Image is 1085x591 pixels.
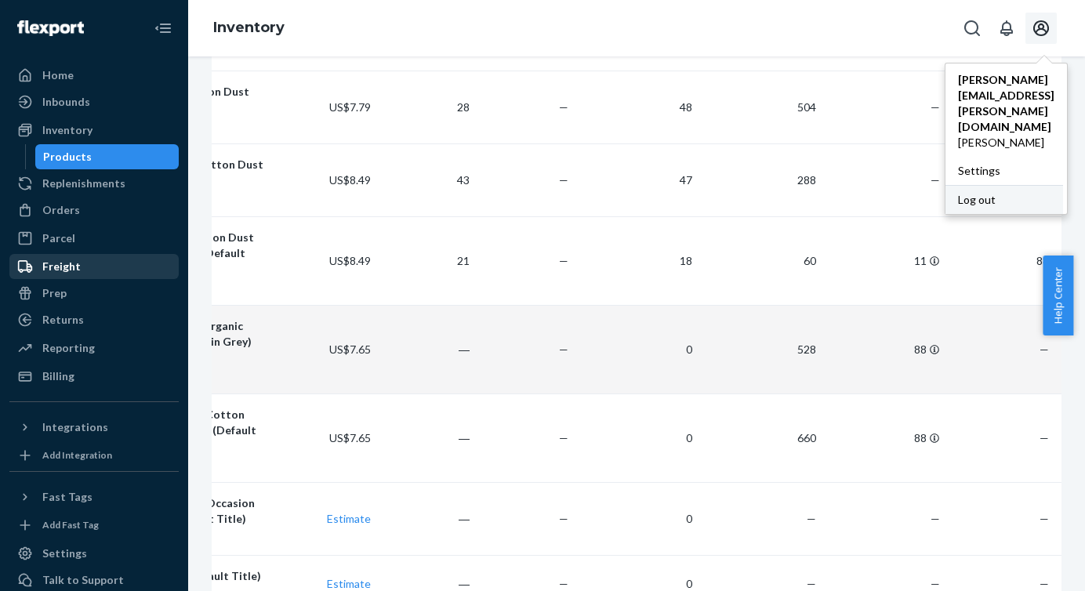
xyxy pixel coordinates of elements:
[9,171,179,196] a: Replenishments
[946,216,1061,305] td: 88
[699,71,822,143] td: 504
[945,157,1067,185] a: Settings
[9,118,179,143] a: Inventory
[822,393,946,482] td: 88
[9,254,179,279] a: Freight
[1025,13,1057,44] button: Open account menu
[822,305,946,393] td: 88
[42,546,87,561] div: Settings
[9,541,179,566] a: Settings
[807,512,816,525] span: —
[201,5,297,51] ol: breadcrumbs
[147,13,179,44] button: Close Navigation
[575,393,699,482] td: 0
[42,489,93,505] div: Fast Tags
[1040,512,1049,525] span: —
[9,89,179,114] a: Inbounds
[822,216,946,305] td: 11
[559,173,568,187] span: —
[377,305,476,393] td: ―
[1040,343,1049,356] span: —
[377,143,476,216] td: 43
[17,20,84,36] img: Flexport logo
[559,100,568,114] span: —
[9,226,179,251] a: Parcel
[329,254,371,267] span: US$8.49
[559,431,568,444] span: —
[699,305,822,393] td: 528
[931,512,940,525] span: —
[1043,256,1073,335] button: Help Center
[42,448,112,462] div: Add Integration
[575,305,699,393] td: 0
[42,94,90,110] div: Inbounds
[377,482,476,555] td: ―
[42,122,93,138] div: Inventory
[575,482,699,555] td: 0
[1040,431,1049,444] span: —
[42,340,95,356] div: Reporting
[42,572,124,588] div: Talk to Support
[575,143,699,216] td: 47
[559,254,568,267] span: —
[42,518,99,531] div: Add Fast Tag
[42,67,74,83] div: Home
[9,63,179,88] a: Home
[42,285,67,301] div: Prep
[945,66,1067,157] a: [PERSON_NAME][EMAIL_ADDRESS][PERSON_NAME][DOMAIN_NAME][PERSON_NAME]
[9,335,179,361] a: Reporting
[931,173,940,187] span: —
[377,216,476,305] td: 21
[559,577,568,590] span: —
[945,185,1063,214] button: Log out
[931,100,940,114] span: —
[9,446,179,465] a: Add Integration
[42,230,75,246] div: Parcel
[43,149,92,165] div: Products
[699,143,822,216] td: 288
[991,13,1022,44] button: Open notifications
[42,259,81,274] div: Freight
[42,368,74,384] div: Billing
[9,364,179,389] a: Billing
[327,577,371,590] a: Estimate
[931,577,940,590] span: —
[42,176,125,191] div: Replenishments
[956,13,988,44] button: Open Search Box
[377,71,476,143] td: 28
[699,393,822,482] td: 660
[42,312,84,328] div: Returns
[9,415,179,440] button: Integrations
[559,343,568,356] span: —
[9,484,179,509] button: Fast Tags
[327,512,371,525] a: Estimate
[42,419,108,435] div: Integrations
[9,516,179,535] a: Add Fast Tag
[958,72,1054,135] span: [PERSON_NAME][EMAIL_ADDRESS][PERSON_NAME][DOMAIN_NAME]
[575,71,699,143] td: 48
[377,393,476,482] td: ―
[42,202,80,218] div: Orders
[807,577,816,590] span: —
[213,19,285,36] a: Inventory
[329,173,371,187] span: US$8.49
[575,216,699,305] td: 18
[1040,577,1049,590] span: —
[699,216,822,305] td: 60
[559,512,568,525] span: —
[35,144,180,169] a: Products
[9,198,179,223] a: Orders
[329,343,371,356] span: US$7.65
[329,431,371,444] span: US$7.65
[329,100,371,114] span: US$7.79
[958,135,1054,150] span: [PERSON_NAME]
[9,281,179,306] a: Prep
[9,307,179,332] a: Returns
